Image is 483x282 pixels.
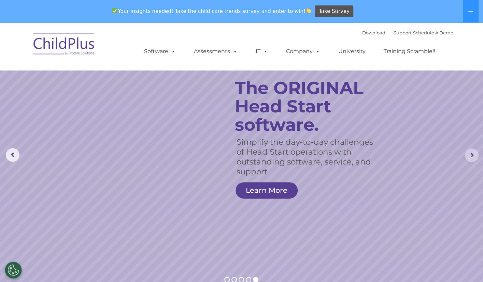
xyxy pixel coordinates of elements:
[306,8,311,13] img: 👏
[319,5,350,17] span: Take Survey
[394,30,412,35] a: Support
[110,4,314,18] span: Your insights needed! Take the child care trends survey and enter to win!
[413,30,453,35] a: Schedule A Demo
[95,45,116,50] span: Last name
[30,28,98,62] img: ChildPlus by Procare Solutions
[95,73,124,78] span: Phone number
[236,182,298,199] a: Learn More
[249,45,275,58] a: IT
[315,5,353,17] a: Take Survey
[362,30,453,35] font: |
[5,262,22,279] button: Cookies Settings
[235,79,386,134] rs-layer: The ORIGINAL Head Start software.
[187,45,244,58] a: Assessments
[362,30,385,35] a: Download
[137,45,183,58] a: Software
[331,45,372,58] a: University
[112,8,117,13] img: ✅
[377,45,442,58] a: Training Scramble!!
[237,137,378,177] rs-layer: Simplify the day-to-day challenges of Head Start operations with outstanding software, service, a...
[279,45,327,58] a: Company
